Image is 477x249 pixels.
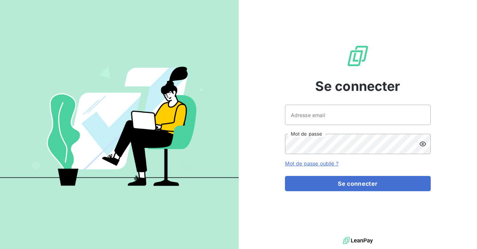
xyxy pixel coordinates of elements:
[343,235,373,246] img: logo
[315,76,400,96] span: Se connecter
[285,105,431,125] input: placeholder
[285,176,431,191] button: Se connecter
[346,44,370,68] img: Logo LeanPay
[285,160,339,166] a: Mot de passe oublié ?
